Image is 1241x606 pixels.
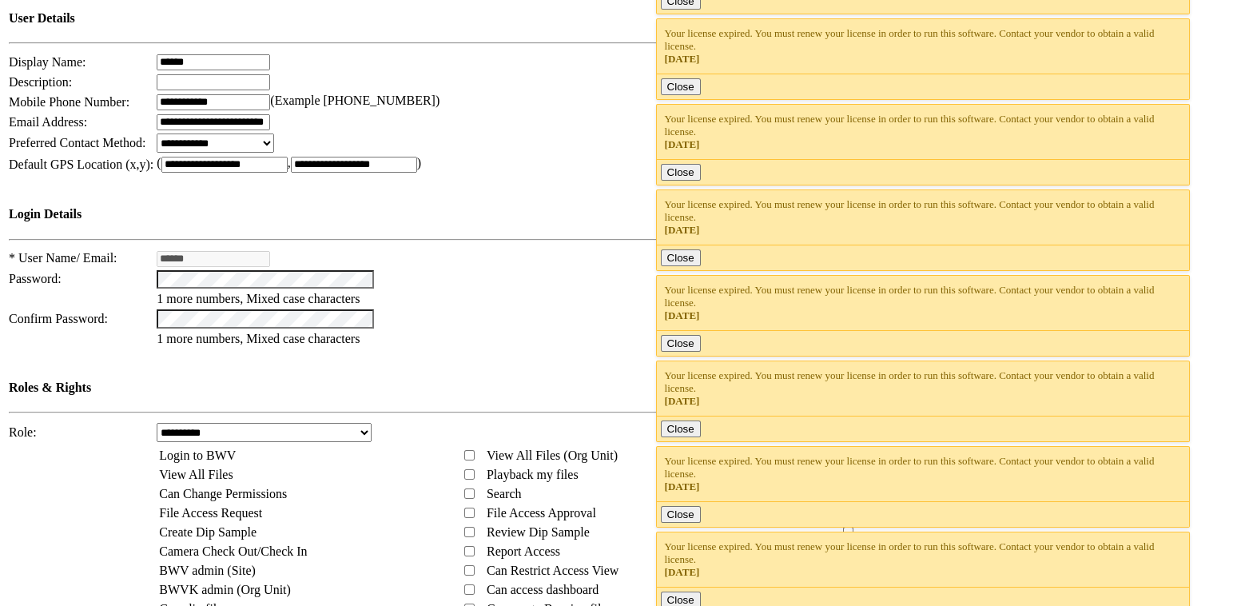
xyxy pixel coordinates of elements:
[159,487,287,500] span: Can Change Permissions
[9,157,153,171] span: Default GPS Location (x,y):
[8,422,154,443] td: Role:
[665,395,700,407] span: [DATE]
[9,11,858,26] h4: User Details
[665,369,1182,408] div: Your license expired. You must renew your license in order to run this software. Contact your ven...
[661,78,701,95] button: Close
[157,292,360,305] span: 1 more numbers, Mixed case characters
[159,468,233,481] span: View All Files
[9,251,117,265] span: * User Name/ Email:
[665,455,1182,493] div: Your license expired. You must renew your license in order to run this software. Contact your ven...
[665,309,700,321] span: [DATE]
[9,95,129,109] span: Mobile Phone Number:
[159,506,262,520] span: File Access Request
[665,480,700,492] span: [DATE]
[156,155,859,173] td: ( , )
[9,115,87,129] span: Email Address:
[270,94,440,107] span: (Example [PHONE_NUMBER])
[665,198,1182,237] div: Your license expired. You must renew your license in order to run this software. Contact your ven...
[665,566,700,578] span: [DATE]
[159,525,257,539] span: Create Dip Sample
[9,75,72,89] span: Description:
[159,564,256,577] span: BWV admin (Site)
[665,53,700,65] span: [DATE]
[9,272,62,285] span: Password:
[665,113,1182,151] div: Your license expired. You must renew your license in order to run this software. Contact your ven...
[661,164,701,181] button: Close
[665,284,1182,322] div: Your license expired. You must renew your license in order to run this software. Contact your ven...
[665,224,700,236] span: [DATE]
[159,449,236,462] span: Login to BWV
[665,540,1182,579] div: Your license expired. You must renew your license in order to run this software. Contact your ven...
[9,207,858,221] h4: Login Details
[157,332,360,345] span: 1 more numbers, Mixed case characters
[661,249,701,266] button: Close
[9,381,858,395] h4: Roles & Rights
[661,335,701,352] button: Close
[665,138,700,150] span: [DATE]
[159,583,291,596] span: BWVK admin (Org Unit)
[661,421,701,437] button: Close
[159,544,307,558] span: Camera Check Out/Check In
[9,55,86,69] span: Display Name:
[665,27,1182,66] div: Your license expired. You must renew your license in order to run this software. Contact your ven...
[661,506,701,523] button: Close
[9,312,108,325] span: Confirm Password:
[9,136,146,150] span: Preferred Contact Method:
